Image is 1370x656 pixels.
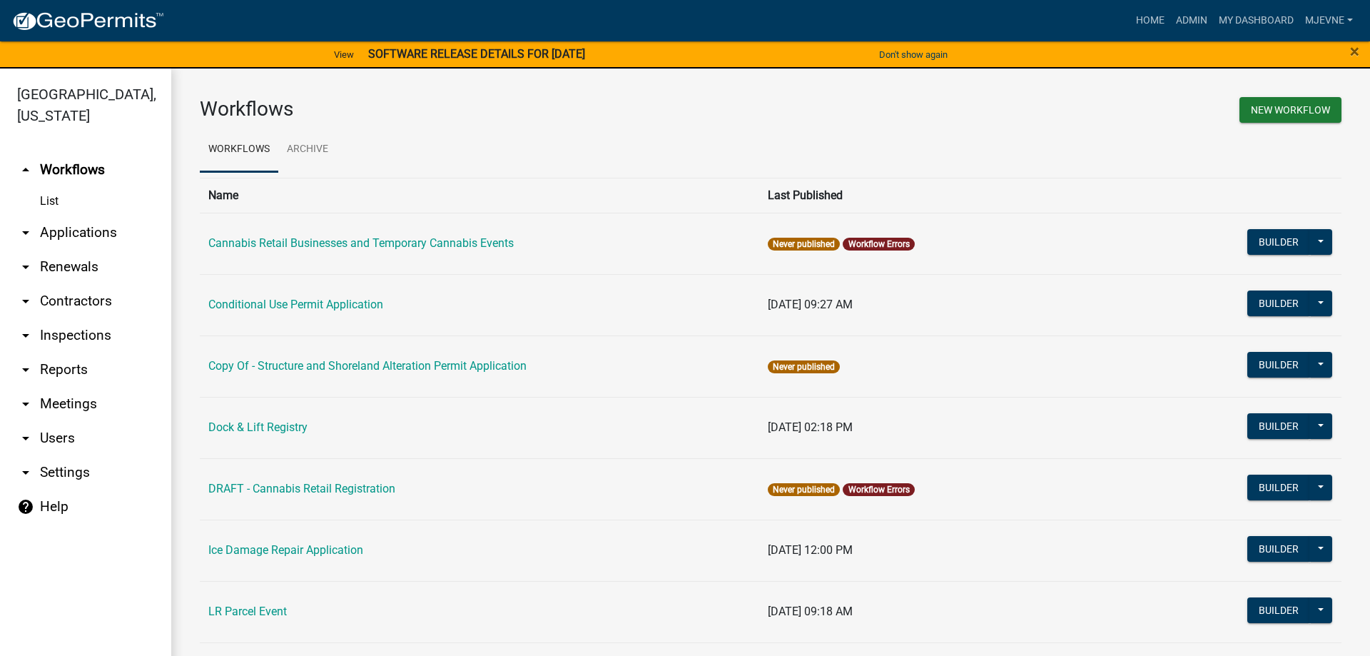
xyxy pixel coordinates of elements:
[17,395,34,413] i: arrow_drop_down
[17,224,34,241] i: arrow_drop_down
[759,178,1174,213] th: Last Published
[17,293,34,310] i: arrow_drop_down
[208,359,527,373] a: Copy Of - Structure and Shoreland Alteration Permit Application
[1247,229,1310,255] button: Builder
[208,605,287,618] a: LR Parcel Event
[208,298,383,311] a: Conditional Use Permit Application
[873,43,953,66] button: Don't show again
[768,420,853,434] span: [DATE] 02:18 PM
[208,543,363,557] a: Ice Damage Repair Application
[208,482,395,495] a: DRAFT - Cannabis Retail Registration
[1247,413,1310,439] button: Builder
[768,543,853,557] span: [DATE] 12:00 PM
[768,360,840,373] span: Never published
[17,161,34,178] i: arrow_drop_up
[1130,7,1170,34] a: Home
[1247,597,1310,623] button: Builder
[768,298,853,311] span: [DATE] 09:27 AM
[17,361,34,378] i: arrow_drop_down
[208,236,514,250] a: Cannabis Retail Businesses and Temporary Cannabis Events
[278,127,337,173] a: Archive
[1247,352,1310,378] button: Builder
[1247,475,1310,500] button: Builder
[768,238,840,251] span: Never published
[17,327,34,344] i: arrow_drop_down
[1213,7,1299,34] a: My Dashboard
[1170,7,1213,34] a: Admin
[200,127,278,173] a: Workflows
[17,464,34,481] i: arrow_drop_down
[1247,536,1310,562] button: Builder
[200,97,760,121] h3: Workflows
[1299,7,1359,34] a: MJevne
[848,485,910,495] a: Workflow Errors
[368,47,585,61] strong: SOFTWARE RELEASE DETAILS FOR [DATE]
[768,605,853,618] span: [DATE] 09:18 AM
[17,258,34,276] i: arrow_drop_down
[848,239,910,249] a: Workflow Errors
[17,430,34,447] i: arrow_drop_down
[1239,97,1341,123] button: New Workflow
[328,43,360,66] a: View
[1350,41,1359,61] span: ×
[17,498,34,515] i: help
[768,483,840,496] span: Never published
[200,178,759,213] th: Name
[208,420,308,434] a: Dock & Lift Registry
[1350,43,1359,60] button: Close
[1247,291,1310,316] button: Builder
